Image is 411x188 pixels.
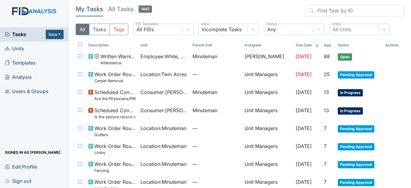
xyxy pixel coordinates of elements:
[140,71,186,78] span: Location : Twin Acres
[78,42,82,46] input: Toggle All Rows Selected
[140,143,186,150] span: Location : Minuteman
[192,53,217,60] span: Minuteman
[94,107,136,120] span: Scheduled Consumer Chart Review Is the seizure record current?
[136,26,154,33] div: All FIDs
[324,71,330,77] span: 25
[5,162,37,171] span: Edit Profile
[242,158,293,176] td: Unit Managers
[139,5,152,13] span: 1447
[94,160,136,173] span: Work Order Routine Fencing
[296,125,312,131] span: [DATE]
[94,125,136,138] span: Work Order Routine Gutters
[192,107,217,114] span: Minuteman
[242,122,293,140] td: Unit Managers
[94,150,136,156] small: Limbs
[5,148,61,157] span: Signed in as [PERSON_NAME]
[94,71,136,84] span: Work Order Routine Carpet Removal
[86,40,138,50] th: Toggle SortBy
[324,53,330,59] span: 88
[324,143,327,149] span: 7
[324,161,327,167] span: 7
[94,96,136,102] small: Are the Physicians/PRN orders updated every 90 days?
[76,24,128,35] div: Type filter
[108,5,152,13] h5: All Tasks
[324,89,329,95] span: 13
[338,53,352,61] span: Open
[140,160,186,168] span: Location : Minuteman
[296,53,312,59] span: [DATE]
[94,78,136,84] small: Carpet Removal
[293,40,321,50] th: Toggle SortBy
[192,125,240,132] span: —
[338,143,374,150] span: Pending Approval
[46,30,64,39] button: New
[324,179,327,185] span: 7
[5,176,31,186] span: Sign out
[5,44,24,53] span: Units
[138,40,190,50] th: Toggle SortBy
[76,5,103,13] h5: My Tasks
[296,179,312,185] span: [DATE]
[242,86,293,104] td: Unit Managers
[242,50,293,68] td: [PERSON_NAME]
[333,26,351,33] div: All Units
[296,143,312,149] span: [DATE]
[140,178,186,186] span: Location : Minuteman
[5,87,48,96] span: Users & Groups
[267,26,276,33] div: Any
[324,125,327,131] span: 7
[242,140,293,158] td: Unit Managers
[5,58,36,68] span: Templates
[140,107,188,114] span: Consumer : [PERSON_NAME]
[192,89,217,96] span: Minuteman
[335,40,383,50] th: Toggle SortBy
[321,40,335,50] th: Toggle SortBy
[100,60,136,66] small: Attendance
[383,40,404,50] th: Actions
[76,24,89,35] button: All
[324,107,329,113] span: 13
[110,24,128,35] button: Tags
[190,40,242,50] th: Toggle SortBy
[192,178,240,186] span: —
[338,89,363,96] span: In Progress
[89,24,110,35] button: Tasks
[140,53,188,60] span: Employee : White, Khahliya
[296,89,312,95] span: [DATE]
[296,107,312,113] span: [DATE]
[5,72,32,82] span: Analysis
[192,71,240,78] span: —
[296,161,312,167] span: [DATE]
[140,125,186,132] span: Location : Minuteman
[94,132,136,138] small: Gutters
[305,5,404,16] input: Find Task by ID
[338,71,374,79] span: Pending Approval
[100,53,136,66] span: Written Warning Attendance
[338,125,374,133] span: Pending Approval
[338,161,374,168] span: Pending Approval
[5,31,46,38] a: Tasks
[192,160,240,168] span: —
[202,26,242,33] div: Incomplete Tasks
[242,104,293,122] td: Unit Managers
[338,107,363,115] span: In Progress
[242,40,293,50] th: Assignee
[296,71,312,77] span: [DATE]
[192,143,240,150] span: —
[94,168,136,173] small: Fencing
[140,89,188,96] span: Consumer : [PERSON_NAME]
[94,143,136,156] span: Work Order Routine Limbs
[242,68,293,86] td: Unit Managers
[94,114,136,120] small: Is the seizure record current?
[338,179,374,186] span: Pending Approval
[94,89,136,102] span: Scheduled Consumer Chart Review Are the Physicians/PRN orders updated every 90 days?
